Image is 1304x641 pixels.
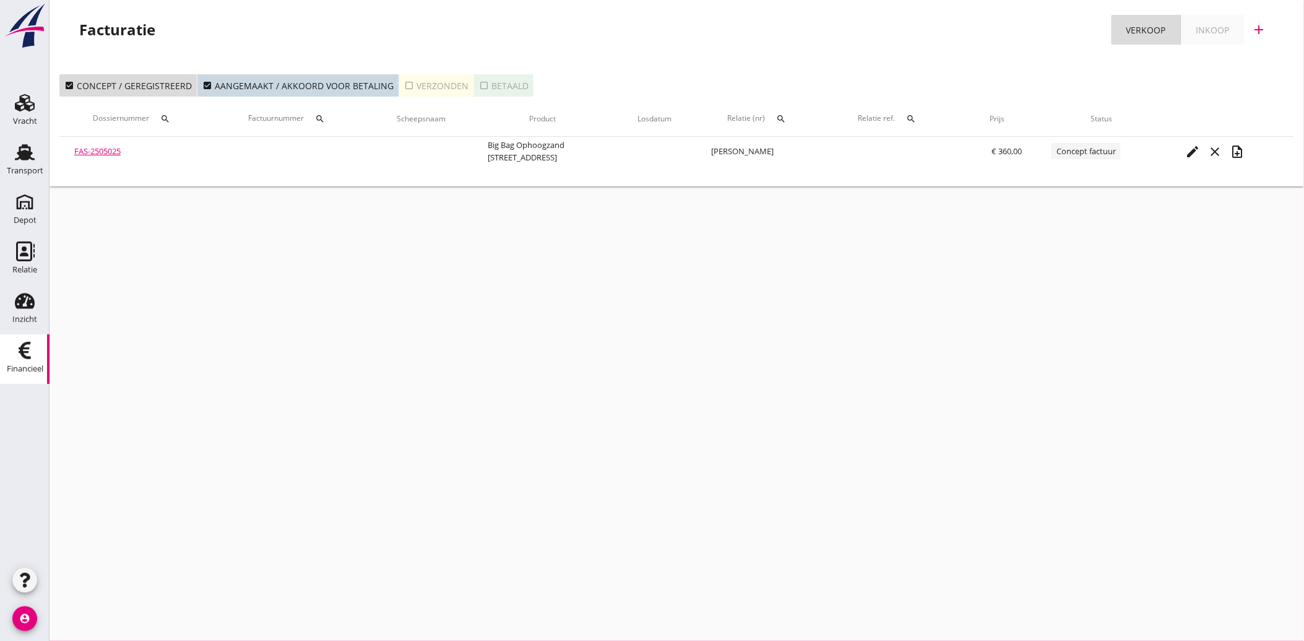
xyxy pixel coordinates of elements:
i: edit [1186,144,1201,159]
div: Aangemaakt / akkoord voor betaling [202,79,394,92]
th: Product [473,102,613,136]
div: Financieel [7,365,43,373]
td: Big Bag Ophoogzand [STREET_ADDRESS] [473,137,613,167]
img: logo-small.a267ee39.svg [2,3,47,49]
th: Relatie (nr) [697,102,828,136]
i: check_box_outline_blank [404,81,414,90]
a: FAS-2505025 [74,146,121,157]
th: Losdatum [613,102,696,136]
i: search [907,114,917,124]
div: Relatie [12,266,37,274]
i: note_add [1230,144,1245,159]
button: Aangemaakt / akkoord voor betaling [197,74,399,97]
div: Betaald [479,79,529,92]
i: search [315,114,325,124]
th: Relatie ref. [827,102,957,136]
i: add [1252,22,1267,37]
div: Inzicht [12,315,37,323]
th: Status [1037,102,1167,136]
button: Betaald [474,74,533,97]
div: Inkoop [1196,24,1230,37]
i: search [776,114,786,124]
td: € 360,00 [958,137,1037,167]
i: search [160,114,170,124]
th: Factuurnummer [215,102,369,136]
div: Transport [7,167,43,175]
a: Inkoop [1181,15,1245,45]
i: close [1208,144,1223,159]
button: Concept / geregistreerd [59,74,197,97]
th: Dossiernummer [59,102,215,136]
i: check_box_outline_blank [479,81,489,90]
div: Concept / geregistreerd [64,79,192,92]
div: Verzonden [404,79,468,92]
i: check_box [202,81,212,90]
td: [PERSON_NAME] [697,137,828,167]
th: Scheepsnaam [369,102,473,136]
th: Prijs [958,102,1037,136]
button: Verzonden [399,74,474,97]
i: check_box [64,81,74,90]
div: Facturatie [79,20,155,40]
a: Verkoop [1112,15,1181,45]
div: Vracht [13,117,37,125]
div: Verkoop [1126,24,1166,37]
div: Depot [14,216,37,224]
span: Concept factuur [1051,143,1121,159]
i: account_circle [12,606,37,631]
